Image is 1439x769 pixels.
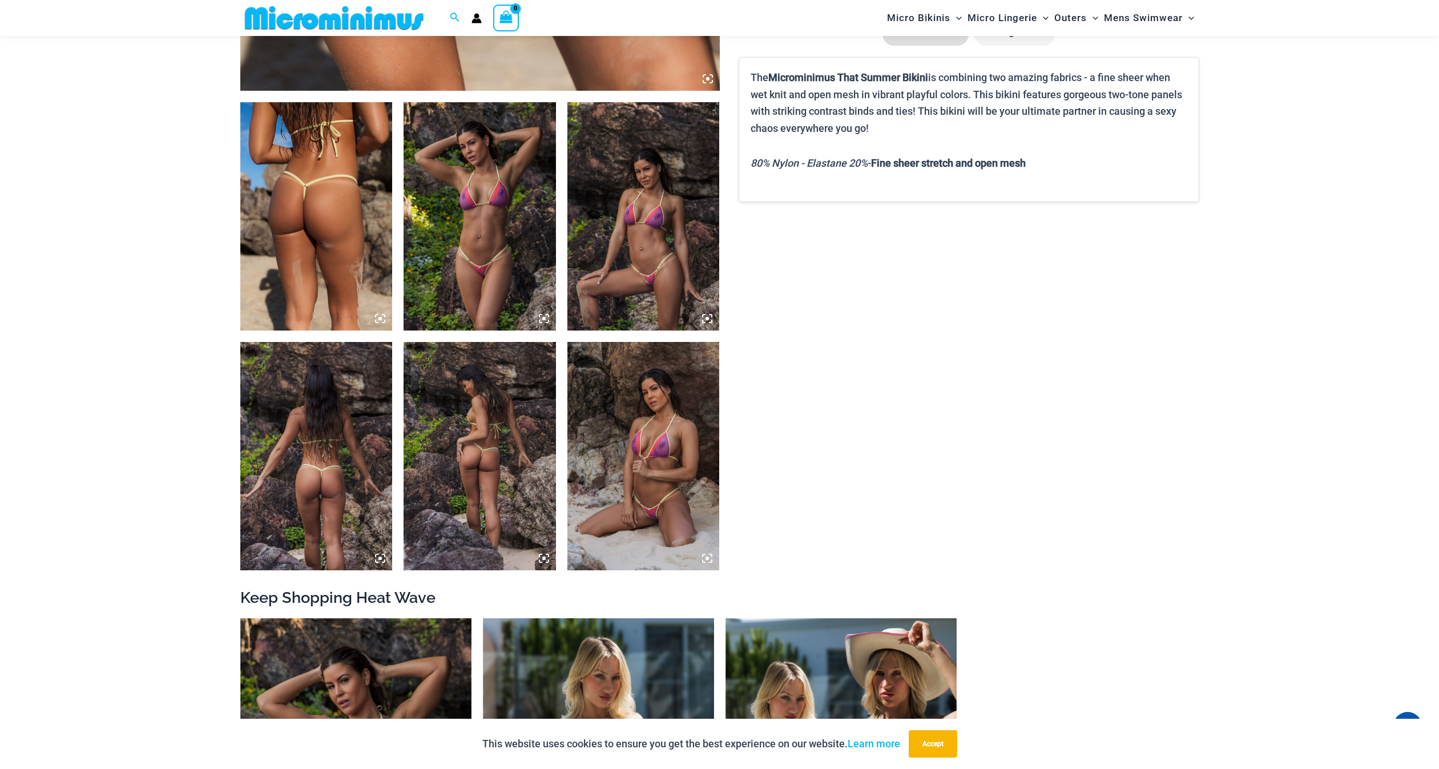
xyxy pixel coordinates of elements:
[968,3,1037,33] span: Micro Lingerie
[493,5,519,31] a: View Shopping Cart, empty
[751,157,868,169] i: 80% Nylon - Elastane 20%
[965,3,1051,33] a: Micro LingerieMenu ToggleMenu Toggle
[567,342,720,570] img: That Summer Heat Wave 3063 Tri Top 4303 Micro Bottom
[887,3,950,33] span: Micro Bikinis
[871,157,1026,169] b: Fine sheer stretch and open mesh
[240,342,393,570] img: That Summer Heat Wave 3063 Tri Top 4303 Micro Bottom
[1087,3,1098,33] span: Menu Toggle
[1101,3,1197,33] a: Mens SwimwearMenu ToggleMenu Toggle
[848,738,900,750] a: Learn more
[240,102,393,331] img: That Summer Heat Wave Micro Bottom
[404,342,556,570] img: That Summer Heat Wave 3063 Tri Top 4303 Micro Bottom
[482,735,900,752] p: This website uses cookies to ensure you get the best experience on our website.
[751,69,1187,137] p: The is combining two amazing fabrics - a fine sheer when wet knit and open mesh in vibrant playfu...
[909,730,957,758] button: Accept
[950,3,962,33] span: Menu Toggle
[1037,3,1049,33] span: Menu Toggle
[240,587,1199,607] h2: Keep Shopping Heat Wave
[1183,3,1194,33] span: Menu Toggle
[1104,3,1183,33] span: Mens Swimwear
[1054,3,1087,33] span: Outers
[567,102,720,331] img: That Summer Heat Wave 3063 Tri Top 4303 Micro Bottom
[768,71,928,83] b: Microminimus That Summer Bikini
[471,13,482,23] a: Account icon link
[884,3,965,33] a: Micro BikinisMenu ToggleMenu Toggle
[240,5,428,31] img: MM SHOP LOGO FLAT
[751,155,1187,172] p: -
[1051,3,1101,33] a: OutersMenu ToggleMenu Toggle
[882,2,1199,34] nav: Site Navigation
[404,102,556,331] img: That Summer Heat Wave 3063 Tri Top 4303 Micro Bottom
[450,11,460,25] a: Search icon link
